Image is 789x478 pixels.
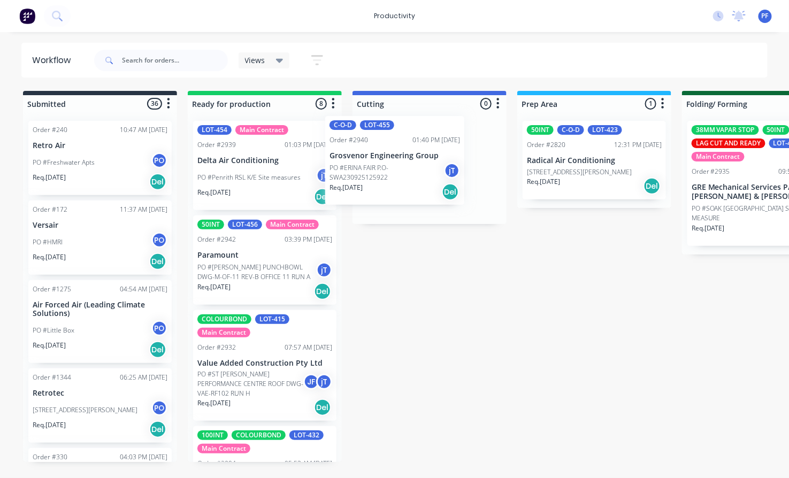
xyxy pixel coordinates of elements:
div: productivity [369,8,420,24]
span: PF [762,11,769,21]
div: Workflow [32,54,76,67]
img: Factory [19,8,35,24]
input: Search for orders... [122,50,228,71]
span: Views [245,55,265,66]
